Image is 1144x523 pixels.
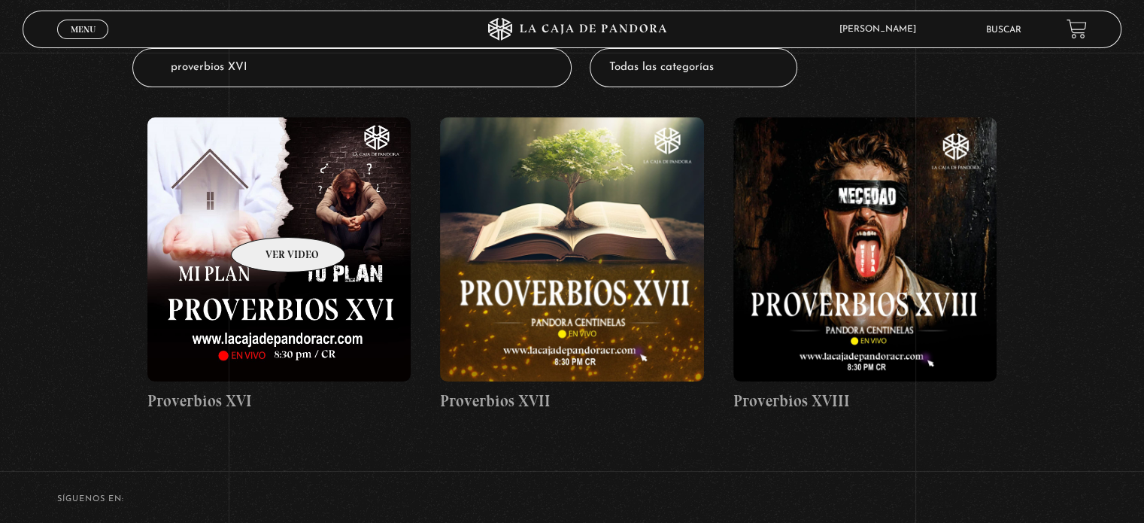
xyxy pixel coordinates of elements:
[986,26,1021,35] a: Buscar
[65,38,101,48] span: Cerrar
[832,25,931,34] span: [PERSON_NAME]
[1067,19,1087,39] a: View your shopping cart
[733,117,997,412] a: Proverbios XVIII
[440,117,703,412] a: Proverbios XVII
[440,389,703,413] h4: Proverbios XVII
[733,389,997,413] h4: Proverbios XVIII
[147,389,411,413] h4: Proverbios XVI
[147,117,411,412] a: Proverbios XVI
[57,495,1087,503] h4: SÍguenos en:
[71,25,96,34] span: Menu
